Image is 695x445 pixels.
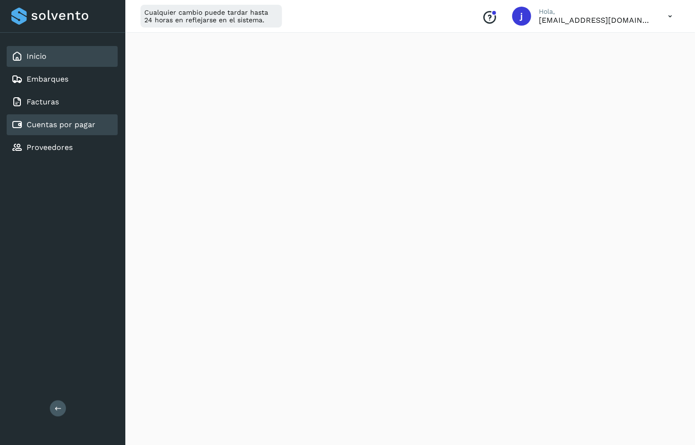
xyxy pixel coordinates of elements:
[539,16,653,25] p: jchavira@viako.com.mx
[7,92,118,112] div: Facturas
[141,5,282,28] div: Cualquier cambio puede tardar hasta 24 horas en reflejarse en el sistema.
[27,143,73,152] a: Proveedores
[27,74,68,83] a: Embarques
[27,52,47,61] a: Inicio
[7,46,118,67] div: Inicio
[27,120,95,129] a: Cuentas por pagar
[7,114,118,135] div: Cuentas por pagar
[7,69,118,90] div: Embarques
[27,97,59,106] a: Facturas
[7,137,118,158] div: Proveedores
[539,8,653,16] p: Hola,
